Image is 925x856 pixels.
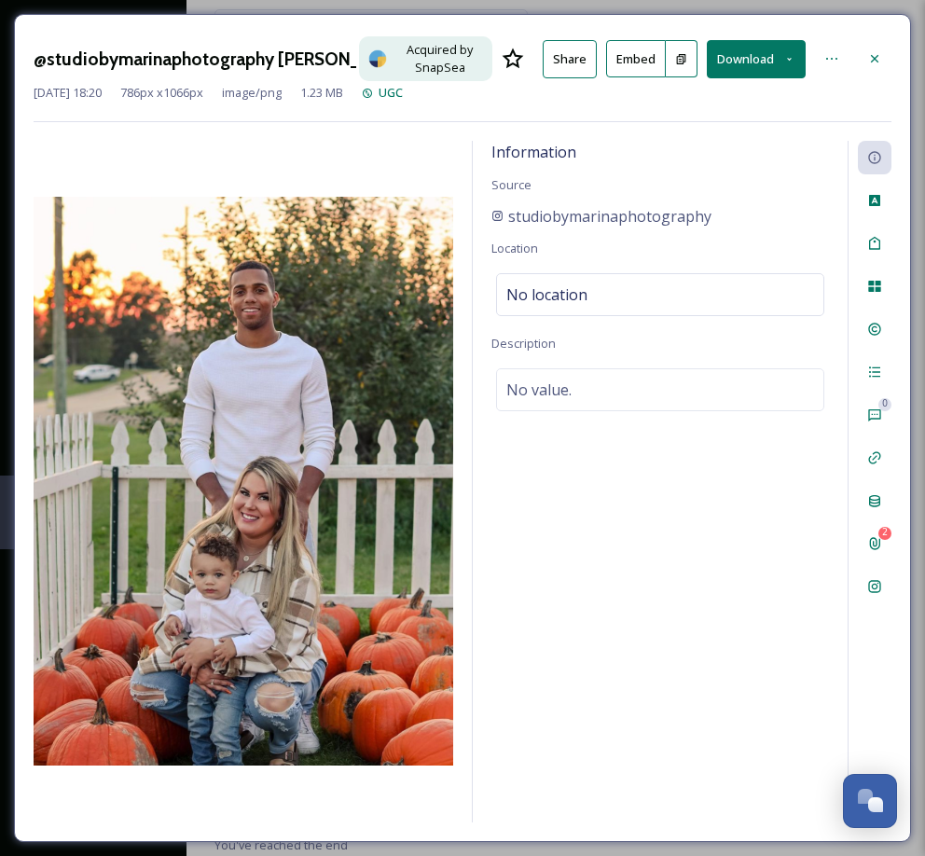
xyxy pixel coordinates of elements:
span: Acquired by SnapSea [396,41,483,76]
span: 786 px x 1066 px [120,84,203,102]
span: image/png [222,84,282,102]
img: %40studiobymarinaphotography%20Spicer%27s.png [34,197,453,766]
span: Location [491,240,538,256]
span: No location [506,283,587,306]
span: [DATE] 18:20 [34,84,102,102]
button: Embed [606,40,666,77]
span: No value. [506,379,572,401]
a: studiobymarinaphotography [491,205,711,228]
div: 2 [878,527,891,540]
button: Open Chat [843,774,897,828]
span: 1.23 MB [300,84,343,102]
button: Share [543,40,597,78]
span: Source [491,176,532,193]
span: UGC [379,84,403,101]
span: Information [491,142,576,162]
div: 0 [878,398,891,411]
span: studiobymarinaphotography [508,205,711,228]
button: Download [707,40,806,78]
h3: @studiobymarinaphotography [PERSON_NAME].png [34,46,356,73]
span: Description [491,335,556,352]
img: snapsea-logo.png [368,49,387,68]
